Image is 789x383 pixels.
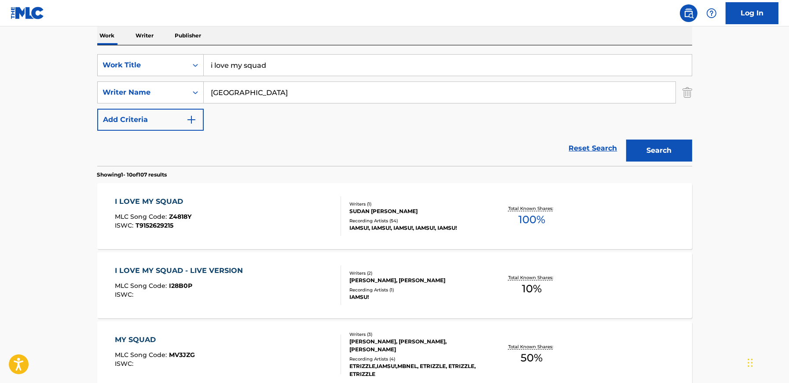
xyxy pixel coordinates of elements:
span: 100 % [518,212,545,228]
div: IAMSU! [349,293,482,301]
p: Total Known Shares: [508,274,555,281]
p: Writer [133,26,157,45]
a: Reset Search [565,139,622,158]
button: Add Criteria [97,109,204,131]
span: 50 % [521,350,543,366]
img: MLC Logo [11,7,44,19]
a: Public Search [680,4,697,22]
div: ETRIZZLE,IAMSU!,MBNEL, ETRIZZLE, ETRIZZLE, ETRIZZLE [349,362,482,378]
div: Recording Artists ( 4 ) [349,356,482,362]
span: 10 % [522,281,542,297]
div: Writers ( 3 ) [349,331,482,338]
iframe: Chat Widget [745,341,789,383]
p: Showing 1 - 10 of 107 results [97,171,167,179]
span: ISWC : [115,221,136,229]
a: Log In [726,2,778,24]
span: T9152629215 [136,221,173,229]
div: [PERSON_NAME], [PERSON_NAME], [PERSON_NAME] [349,338,482,354]
p: Publisher [172,26,204,45]
div: Help [703,4,720,22]
span: Z4818Y [169,213,191,221]
img: 9d2ae6d4665cec9f34b9.svg [186,114,197,125]
div: MY SQUAD [115,335,195,345]
img: help [706,8,717,18]
span: MLC Song Code : [115,282,169,290]
div: IAMSU!, IAMSU!, IAMSU!, IAMSU!, IAMSU! [349,224,482,232]
p: Work [97,26,117,45]
div: Drag [748,350,753,376]
div: Writers ( 2 ) [349,270,482,276]
div: Recording Artists ( 54 ) [349,217,482,224]
div: Work Title [103,60,182,70]
div: Writers ( 1 ) [349,201,482,207]
p: Total Known Shares: [508,343,555,350]
div: I LOVE MY SQUAD - LIVE VERSION [115,265,247,276]
form: Search Form [97,54,692,166]
div: Writer Name [103,87,182,98]
img: Delete Criterion [683,81,692,103]
span: MLC Song Code : [115,213,169,221]
a: I LOVE MY SQUADMLC Song Code:Z4818YISWC:T9152629215Writers (1)SUDAN [PERSON_NAME]Recording Artist... [97,183,692,249]
button: Search [626,140,692,162]
span: MV3JZG [169,351,195,359]
div: I LOVE MY SQUAD [115,196,191,207]
a: I LOVE MY SQUAD - LIVE VERSIONMLC Song Code:I28B0PISWC:Writers (2)[PERSON_NAME], [PERSON_NAME]Rec... [97,252,692,318]
div: Recording Artists ( 1 ) [349,287,482,293]
span: MLC Song Code : [115,351,169,359]
div: SUDAN [PERSON_NAME] [349,207,482,215]
img: search [683,8,694,18]
span: ISWC : [115,291,136,298]
p: Total Known Shares: [508,205,555,212]
div: [PERSON_NAME], [PERSON_NAME] [349,276,482,284]
span: I28B0P [169,282,192,290]
span: ISWC : [115,360,136,368]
